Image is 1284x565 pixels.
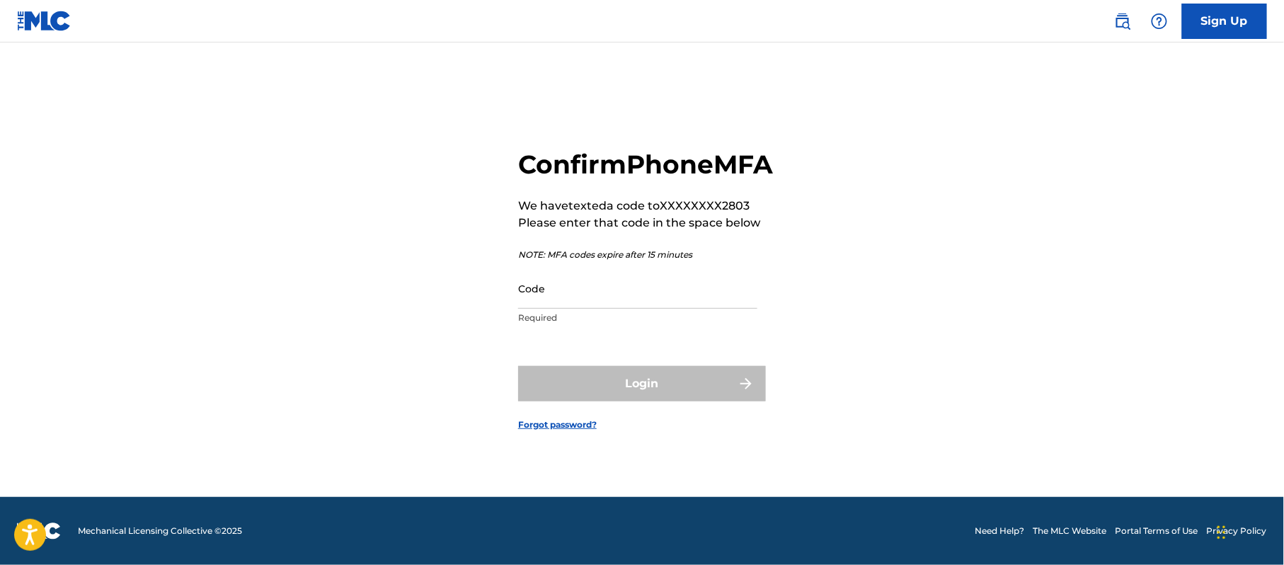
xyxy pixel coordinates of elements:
iframe: Chat Widget [1213,497,1284,565]
a: Forgot password? [518,418,597,431]
a: The MLC Website [1033,525,1107,537]
p: We have texted a code to XXXXXXXX2803 [518,198,773,215]
img: search [1114,13,1131,30]
p: NOTE: MFA codes expire after 15 minutes [518,249,773,261]
div: Help [1145,7,1174,35]
a: Need Help? [975,525,1025,537]
p: Required [518,312,757,324]
a: Sign Up [1182,4,1267,39]
a: Public Search [1108,7,1137,35]
img: MLC Logo [17,11,71,31]
div: Drag [1217,511,1226,554]
span: Mechanical Licensing Collective © 2025 [78,525,242,537]
img: help [1151,13,1168,30]
h2: Confirm Phone MFA [518,149,773,181]
a: Privacy Policy [1207,525,1267,537]
a: Portal Terms of Use [1116,525,1198,537]
p: Please enter that code in the space below [518,215,773,232]
img: logo [17,523,61,540]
